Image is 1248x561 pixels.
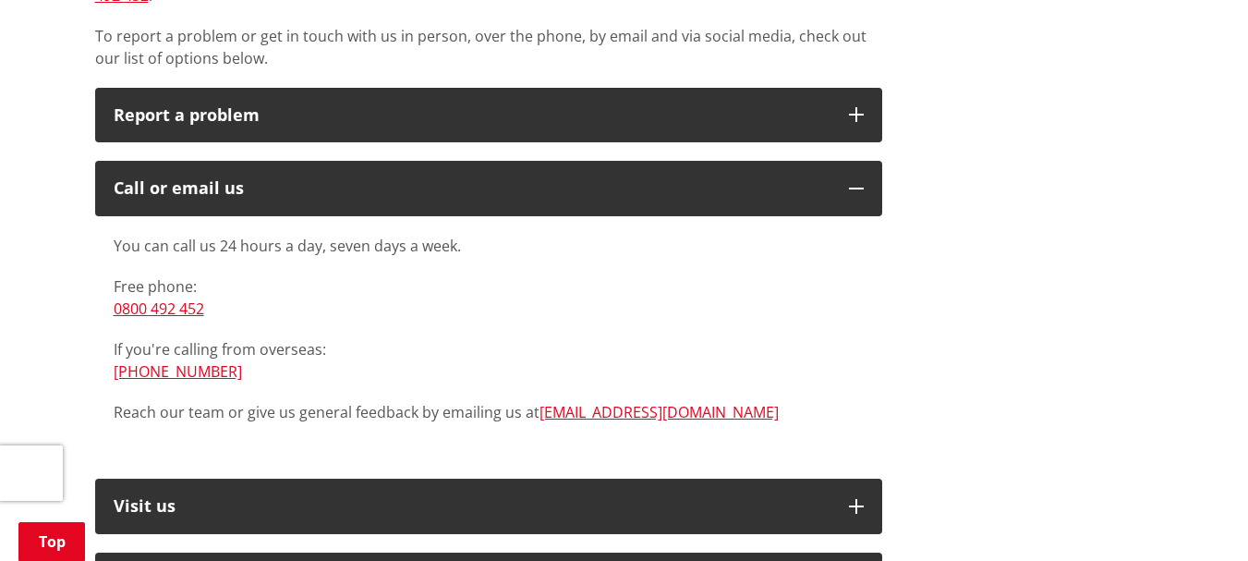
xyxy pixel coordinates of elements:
[114,106,830,125] p: Report a problem
[114,179,830,198] div: Call or email us
[114,497,830,516] p: Visit us
[95,25,882,69] p: To report a problem or get in touch with us in person, over the phone, by email and via social me...
[114,235,864,257] p: You can call us 24 hours a day, seven days a week.
[114,299,204,319] a: 0800 492 452
[114,338,864,383] p: If you're calling from overseas:
[114,401,864,423] p: Reach our team or give us general feedback by emailing us at
[1163,483,1230,550] iframe: Messenger Launcher
[18,522,85,561] a: Top
[539,402,779,422] a: [EMAIL_ADDRESS][DOMAIN_NAME]
[95,479,882,534] button: Visit us
[114,275,864,320] p: Free phone:
[95,88,882,143] button: Report a problem
[95,161,882,216] button: Call or email us
[114,361,242,382] a: [PHONE_NUMBER]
